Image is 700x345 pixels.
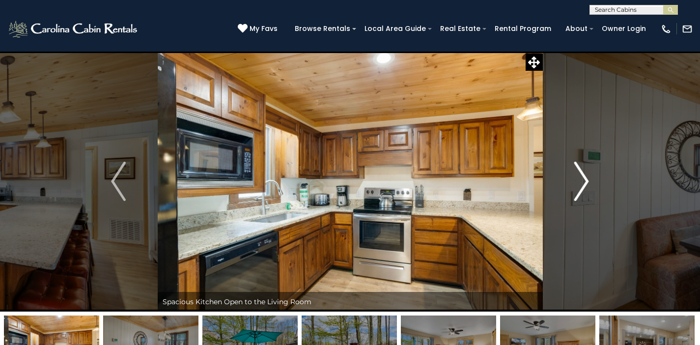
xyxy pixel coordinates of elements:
[560,21,592,36] a: About
[360,21,431,36] a: Local Area Guide
[542,51,620,312] button: Next
[682,24,693,34] img: mail-regular-white.png
[158,292,543,312] div: Spacious Kitchen Open to the Living Room
[435,21,485,36] a: Real Estate
[111,162,126,201] img: arrow
[290,21,355,36] a: Browse Rentals
[238,24,280,34] a: My Favs
[7,19,140,39] img: White-1-2.png
[661,24,672,34] img: phone-regular-white.png
[490,21,556,36] a: Rental Program
[597,21,651,36] a: Owner Login
[250,24,278,34] span: My Favs
[574,162,589,201] img: arrow
[80,51,158,312] button: Previous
